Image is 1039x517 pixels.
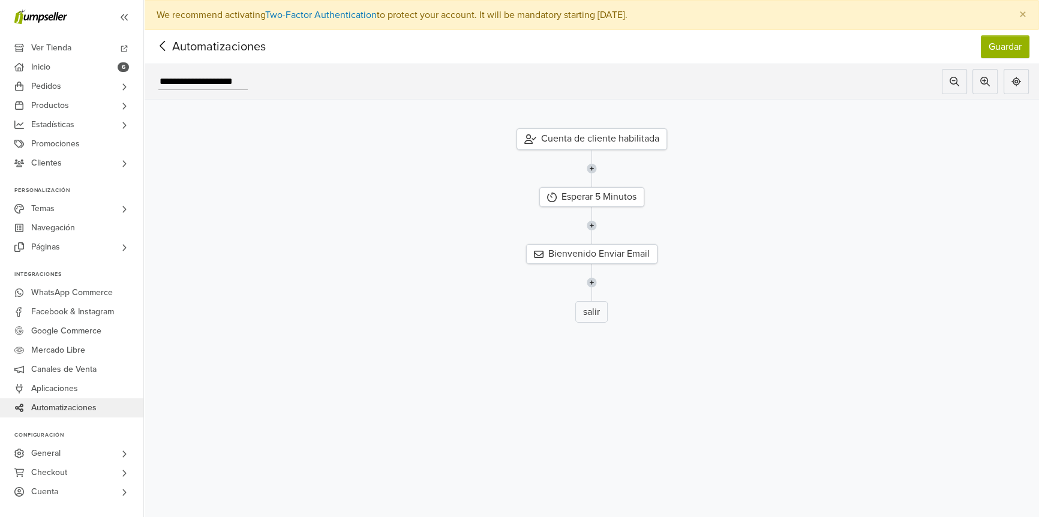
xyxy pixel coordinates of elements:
span: Mercado Libre [31,341,85,360]
span: Estadísticas [31,115,74,134]
a: Two-Factor Authentication [265,9,377,21]
span: Inicio [31,58,50,77]
span: Facebook & Instagram [31,302,114,321]
button: Close [1007,1,1038,29]
span: Clientes [31,154,62,173]
button: Guardar [981,35,1029,58]
span: × [1019,6,1026,23]
span: Ver Tienda [31,38,71,58]
span: Aplicaciones [31,379,78,398]
span: Google Commerce [31,321,101,341]
span: General [31,444,61,463]
img: line-7960e5f4d2b50ad2986e.svg [587,150,597,187]
span: Cuenta [31,482,58,501]
span: Checkout [31,463,67,482]
p: Integraciones [14,271,143,278]
span: Páginas [31,238,60,257]
div: Bienvenido Enviar Email [526,244,657,264]
img: line-7960e5f4d2b50ad2986e.svg [587,264,597,301]
span: Temas [31,199,55,218]
span: Automatizaciones [154,38,247,56]
span: Promociones [31,134,80,154]
div: salir [575,301,608,323]
span: WhatsApp Commerce [31,283,113,302]
div: Esperar 5 Minutos [539,187,644,207]
span: Automatizaciones [31,398,97,417]
span: Productos [31,96,69,115]
p: Personalización [14,187,143,194]
p: Configuración [14,432,143,439]
span: Canales de Venta [31,360,97,379]
span: Pedidos [31,77,61,96]
div: Cuenta de cliente habilitada [517,128,667,150]
span: 6 [118,62,129,72]
span: Navegación [31,218,75,238]
img: line-7960e5f4d2b50ad2986e.svg [587,207,597,244]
